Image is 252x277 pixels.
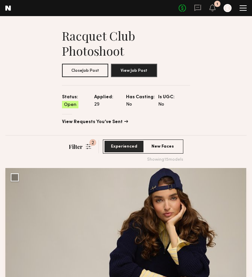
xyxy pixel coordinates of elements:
p: Showing 15 models [147,158,183,162]
span: No [126,101,132,108]
span: Has Casting: [126,94,155,101]
span: 29 [94,101,100,108]
span: 2 [89,139,96,146]
p: Filter [69,143,83,150]
button: CloseJob Post [62,64,108,77]
a: View Requests You’ve Sent [62,120,190,124]
button: View Job Post [111,64,157,77]
span: Status: [62,94,78,101]
span: Applied: [94,94,113,101]
h1: Racquet Club Photoshoot [62,28,190,58]
a: E [224,4,232,12]
div: 1 [216,2,218,6]
p: New Faces [143,141,182,152]
span: No [158,101,164,108]
span: Is UGC: [158,94,175,101]
p: Experienced [105,141,143,152]
span: Open [64,102,76,108]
